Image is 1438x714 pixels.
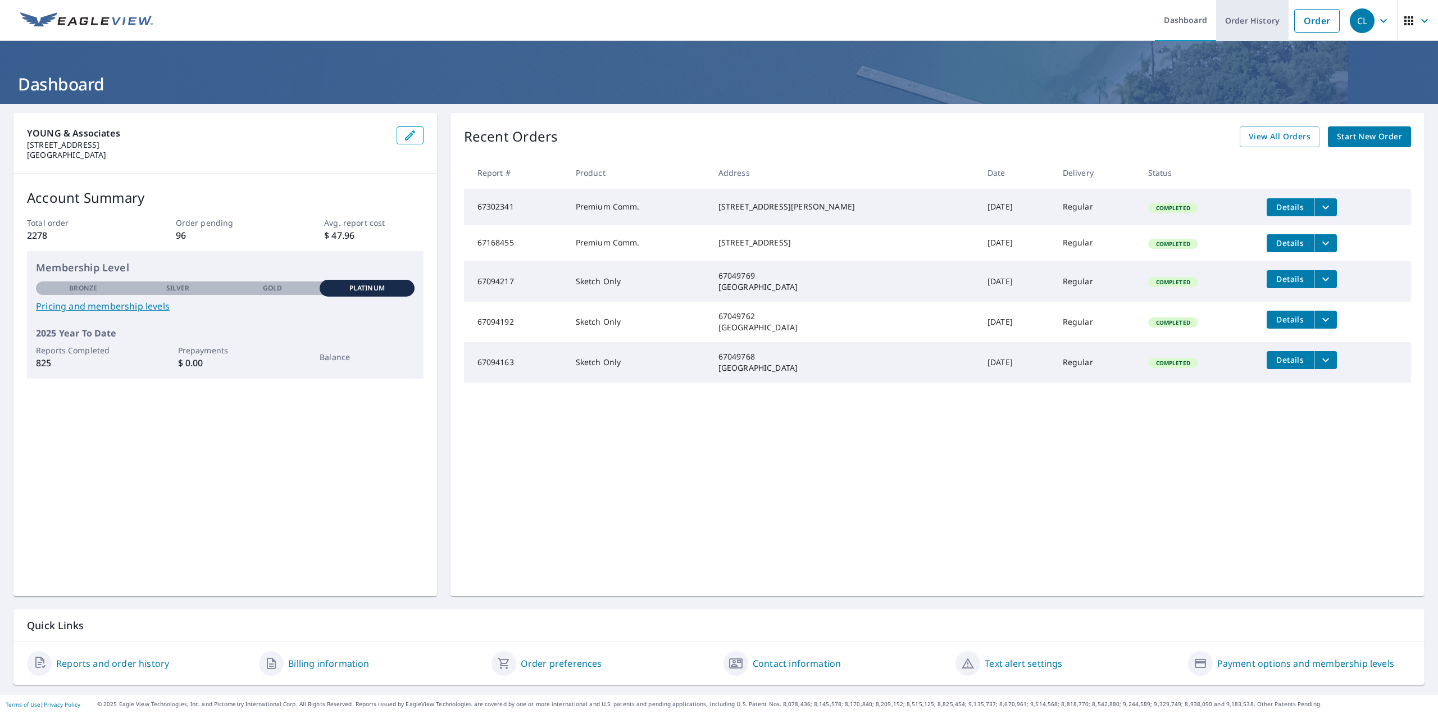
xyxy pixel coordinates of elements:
p: Prepayments [178,344,272,356]
p: | [6,701,80,708]
span: Completed [1149,278,1197,286]
a: Order [1294,9,1340,33]
p: YOUNG & Associates [27,126,388,140]
p: Balance [320,351,414,363]
td: 67094163 [464,342,567,383]
p: Silver [166,283,190,293]
th: Address [709,156,979,189]
th: Status [1139,156,1258,189]
span: Details [1273,238,1307,248]
button: detailsBtn-67168455 [1267,234,1314,252]
button: filesDropdownBtn-67094217 [1314,270,1337,288]
a: Pricing and membership levels [36,299,415,313]
p: [GEOGRAPHIC_DATA] [27,150,388,160]
a: Terms of Use [6,701,40,708]
td: 67168455 [464,225,567,261]
a: Payment options and membership levels [1217,657,1394,670]
button: detailsBtn-67094163 [1267,351,1314,369]
h1: Dashboard [13,72,1425,95]
td: [DATE] [979,261,1054,302]
td: [DATE] [979,302,1054,342]
button: filesDropdownBtn-67168455 [1314,234,1337,252]
td: Regular [1054,225,1139,261]
div: [STREET_ADDRESS][PERSON_NAME] [718,201,970,212]
th: Delivery [1054,156,1139,189]
p: Account Summary [27,188,424,208]
p: Quick Links [27,619,1411,633]
td: 67302341 [464,189,567,225]
button: detailsBtn-67094192 [1267,311,1314,329]
span: View All Orders [1249,130,1310,144]
button: detailsBtn-67094217 [1267,270,1314,288]
div: 67049768 [GEOGRAPHIC_DATA] [718,351,970,374]
td: Regular [1054,342,1139,383]
td: 67094192 [464,302,567,342]
p: [STREET_ADDRESS] [27,140,388,150]
div: 67049762 [GEOGRAPHIC_DATA] [718,311,970,333]
div: CL [1350,8,1375,33]
a: Privacy Policy [44,701,80,708]
p: © 2025 Eagle View Technologies, Inc. and Pictometry International Corp. All Rights Reserved. Repo... [97,700,1432,708]
th: Product [567,156,709,189]
button: filesDropdownBtn-67094192 [1314,311,1337,329]
div: [STREET_ADDRESS] [718,237,970,248]
p: 96 [176,229,275,242]
span: Start New Order [1337,130,1402,144]
span: Details [1273,354,1307,365]
p: 2278 [27,229,126,242]
p: 825 [36,356,130,370]
a: Order preferences [521,657,602,670]
p: Recent Orders [464,126,558,147]
p: Total order [27,217,126,229]
span: Completed [1149,240,1197,248]
td: Sketch Only [567,342,709,383]
p: Reports Completed [36,344,130,356]
td: Regular [1054,302,1139,342]
button: detailsBtn-67302341 [1267,198,1314,216]
th: Report # [464,156,567,189]
p: Platinum [349,283,385,293]
td: [DATE] [979,189,1054,225]
p: $ 47.96 [324,229,423,242]
p: 2025 Year To Date [36,326,415,340]
p: $ 0.00 [178,356,272,370]
td: [DATE] [979,225,1054,261]
span: Details [1273,202,1307,212]
span: Completed [1149,359,1197,367]
button: filesDropdownBtn-67302341 [1314,198,1337,216]
a: Start New Order [1328,126,1411,147]
div: 67049769 [GEOGRAPHIC_DATA] [718,270,970,293]
span: Details [1273,314,1307,325]
p: Order pending [176,217,275,229]
img: EV Logo [20,12,153,29]
td: Sketch Only [567,302,709,342]
a: Reports and order history [56,657,169,670]
td: Regular [1054,189,1139,225]
p: Membership Level [36,260,415,275]
p: Gold [263,283,282,293]
span: Completed [1149,204,1197,212]
td: [DATE] [979,342,1054,383]
button: filesDropdownBtn-67094163 [1314,351,1337,369]
a: Text alert settings [985,657,1062,670]
td: Sketch Only [567,261,709,302]
th: Date [979,156,1054,189]
span: Completed [1149,319,1197,326]
a: Contact information [753,657,841,670]
a: Billing information [288,657,369,670]
p: Bronze [69,283,97,293]
td: Premium Comm. [567,189,709,225]
p: Avg. report cost [324,217,423,229]
span: Details [1273,274,1307,284]
a: View All Orders [1240,126,1319,147]
td: Regular [1054,261,1139,302]
td: Premium Comm. [567,225,709,261]
td: 67094217 [464,261,567,302]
